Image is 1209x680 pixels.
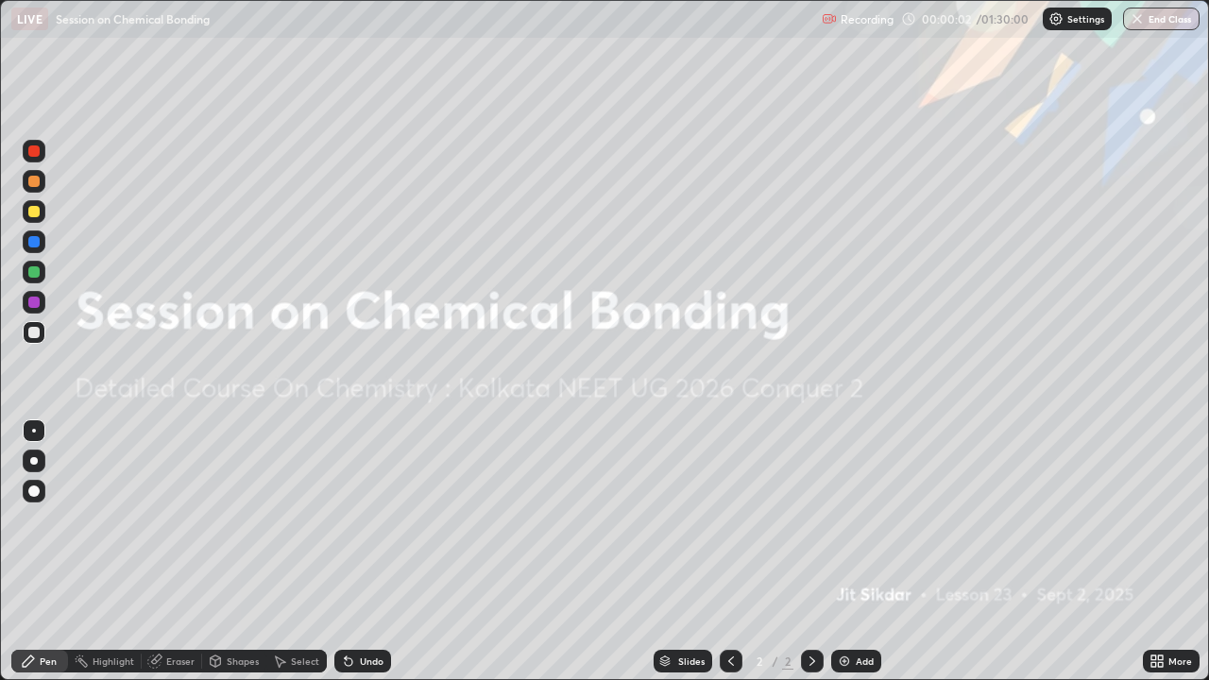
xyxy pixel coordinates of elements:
div: Undo [360,656,383,666]
img: add-slide-button [837,654,852,669]
div: More [1168,656,1192,666]
div: Slides [678,656,705,666]
div: / [773,655,778,667]
div: Shapes [227,656,259,666]
div: Pen [40,656,57,666]
div: 2 [750,655,769,667]
div: Select [291,656,319,666]
p: Session on Chemical Bonding [56,11,210,26]
div: Add [856,656,874,666]
img: recording.375f2c34.svg [822,11,837,26]
div: 2 [782,653,793,670]
img: end-class-cross [1130,11,1145,26]
p: Settings [1067,14,1104,24]
button: End Class [1123,8,1200,30]
p: Recording [841,12,894,26]
div: Highlight [93,656,134,666]
div: Eraser [166,656,195,666]
p: LIVE [17,11,43,26]
img: class-settings-icons [1048,11,1064,26]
